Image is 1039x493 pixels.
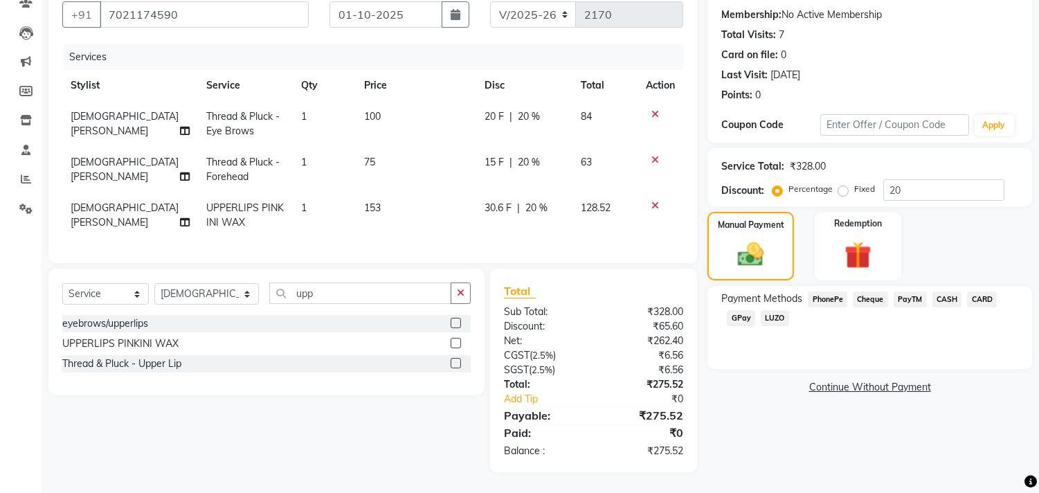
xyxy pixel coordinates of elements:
div: [DATE] [770,68,800,82]
input: Search by Name/Mobile/Email/Code [100,1,309,28]
label: Percentage [788,183,833,195]
div: Total: [494,377,594,392]
div: 7 [779,28,784,42]
span: PhonePe [808,292,847,307]
th: Stylist [62,70,198,101]
th: Disc [476,70,572,101]
div: Net: [494,334,594,348]
div: Card on file: [721,48,778,62]
div: Discount: [494,319,594,334]
span: 84 [581,110,592,123]
div: Sub Total: [494,305,594,319]
span: 1 [301,110,307,123]
div: Service Total: [721,159,784,174]
span: | [509,109,512,124]
th: Total [572,70,638,101]
span: 30.6 F [485,201,512,215]
div: ₹328.00 [594,305,694,319]
div: ₹328.00 [790,159,826,174]
span: 128.52 [581,201,611,214]
span: [DEMOGRAPHIC_DATA][PERSON_NAME] [71,110,179,137]
span: 63 [581,156,592,168]
label: Manual Payment [718,219,784,231]
span: 2.5% [532,350,553,361]
div: No Active Membership [721,8,1018,22]
div: 0 [755,88,761,102]
span: Thread & Pluck - Eye Brows [206,110,280,137]
label: Fixed [854,183,875,195]
span: 153 [364,201,381,214]
img: _cash.svg [730,240,771,269]
div: ₹6.56 [594,363,694,377]
span: [DEMOGRAPHIC_DATA][PERSON_NAME] [71,156,179,183]
div: ₹0 [611,392,694,406]
div: ₹275.52 [594,377,694,392]
div: UPPERLIPS PINKINI WAX [62,337,179,351]
span: PayTM [894,292,927,307]
input: Search or Scan [269,283,451,304]
div: Points: [721,88,752,102]
span: 2.5% [532,364,552,375]
span: 20 F [485,109,504,124]
th: Qty [293,70,356,101]
div: Last Visit: [721,68,768,82]
span: 1 [301,156,307,168]
span: 1 [301,201,307,214]
div: Coupon Code [721,118,820,132]
div: ₹262.40 [594,334,694,348]
span: [DEMOGRAPHIC_DATA][PERSON_NAME] [71,201,179,228]
span: Thread & Pluck - Forehead [206,156,280,183]
div: ₹6.56 [594,348,694,363]
th: Action [638,70,683,101]
a: Continue Without Payment [710,380,1029,395]
div: ( ) [494,363,594,377]
span: Total [504,284,536,298]
span: Cheque [853,292,888,307]
span: LUZO [761,310,789,326]
div: ( ) [494,348,594,363]
button: Apply [975,115,1014,136]
div: Services [64,44,694,70]
div: Total Visits: [721,28,776,42]
span: CARD [967,292,997,307]
label: Redemption [834,217,882,230]
div: ₹275.52 [594,407,694,424]
button: +91 [62,1,101,28]
div: Discount: [721,183,764,198]
div: Paid: [494,424,594,441]
span: GPay [727,310,755,326]
div: eyebrows/upperlips [62,316,148,331]
span: | [509,155,512,170]
div: ₹0 [594,424,694,441]
div: ₹275.52 [594,444,694,458]
span: 20 % [518,155,540,170]
div: Membership: [721,8,781,22]
div: ₹65.60 [594,319,694,334]
span: 75 [364,156,375,168]
input: Enter Offer / Coupon Code [820,114,968,136]
span: 100 [364,110,381,123]
a: Add Tip [494,392,611,406]
div: Thread & Pluck - Upper Lip [62,357,181,371]
span: | [517,201,520,215]
img: _gift.svg [836,238,880,272]
span: 20 % [525,201,548,215]
span: CGST [504,349,530,361]
th: Price [356,70,477,101]
span: UPPERLIPS PINKINI WAX [206,201,284,228]
div: 0 [781,48,786,62]
th: Service [198,70,292,101]
span: 15 F [485,155,504,170]
span: SGST [504,364,529,376]
span: Payment Methods [721,292,802,306]
span: CASH [932,292,962,307]
div: Payable: [494,407,594,424]
div: Balance : [494,444,594,458]
span: 20 % [518,109,540,124]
